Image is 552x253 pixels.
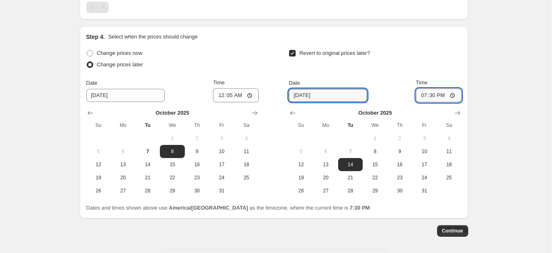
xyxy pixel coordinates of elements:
[317,122,335,129] span: Mo
[314,184,338,197] button: Monday October 27 2025
[188,161,206,168] span: 16
[188,148,206,155] span: 9
[289,80,300,86] span: Date
[314,119,338,132] th: Monday
[314,171,338,184] button: Monday October 20 2025
[363,158,387,171] button: Wednesday October 15 2025
[234,171,258,184] button: Saturday October 25 2025
[163,187,181,194] span: 29
[341,161,359,168] span: 14
[416,88,462,102] input: 12:00
[213,88,259,102] input: 12:00
[237,122,255,129] span: Sa
[185,184,209,197] button: Thursday October 30 2025
[163,161,181,168] span: 15
[188,122,206,129] span: Th
[111,158,135,171] button: Monday October 13 2025
[289,171,313,184] button: Sunday October 19 2025
[390,174,408,181] span: 23
[213,161,231,168] span: 17
[387,184,412,197] button: Thursday October 30 2025
[234,132,258,145] button: Saturday October 4 2025
[390,148,408,155] span: 9
[437,145,461,158] button: Saturday October 11 2025
[390,161,408,168] span: 16
[415,135,433,142] span: 3
[163,148,181,155] span: 8
[185,145,209,158] button: Thursday October 9 2025
[160,158,184,171] button: Wednesday October 15 2025
[213,79,224,86] span: Time
[237,161,255,168] span: 18
[86,80,97,86] span: Date
[185,132,209,145] button: Thursday October 2 2025
[289,89,367,102] input: 10/7/2025
[111,145,135,158] button: Monday October 6 2025
[338,171,363,184] button: Tuesday October 21 2025
[86,184,111,197] button: Sunday October 26 2025
[213,148,231,155] span: 10
[90,161,108,168] span: 12
[213,122,231,129] span: Fr
[209,171,234,184] button: Friday October 24 2025
[163,122,181,129] span: We
[314,145,338,158] button: Monday October 6 2025
[188,174,206,181] span: 23
[341,187,359,194] span: 28
[114,187,132,194] span: 27
[440,174,458,181] span: 25
[237,135,255,142] span: 4
[213,174,231,181] span: 24
[86,171,111,184] button: Sunday October 19 2025
[85,107,96,119] button: Show previous month, September 2025
[299,50,370,56] span: Revert to original prices later?
[86,119,111,132] th: Sunday
[292,148,310,155] span: 5
[135,171,160,184] button: Tuesday October 21 2025
[292,161,310,168] span: 12
[209,158,234,171] button: Friday October 17 2025
[415,122,433,129] span: Fr
[317,161,335,168] span: 13
[86,2,109,13] nav: Pagination
[412,145,437,158] button: Friday October 10 2025
[188,135,206,142] span: 2
[289,145,313,158] button: Sunday October 5 2025
[387,119,412,132] th: Thursday
[90,148,108,155] span: 5
[366,187,384,194] span: 29
[387,158,412,171] button: Thursday October 16 2025
[390,122,408,129] span: Th
[415,174,433,181] span: 24
[289,119,313,132] th: Sunday
[86,145,111,158] button: Sunday October 5 2025
[209,145,234,158] button: Friday October 10 2025
[341,122,359,129] span: Tu
[209,184,234,197] button: Friday October 31 2025
[160,171,184,184] button: Wednesday October 22 2025
[363,145,387,158] button: Wednesday October 8 2025
[387,132,412,145] button: Thursday October 2 2025
[90,187,108,194] span: 26
[213,187,231,194] span: 31
[160,184,184,197] button: Wednesday October 29 2025
[412,171,437,184] button: Friday October 24 2025
[234,119,258,132] th: Saturday
[213,135,231,142] span: 3
[314,158,338,171] button: Monday October 13 2025
[287,107,298,119] button: Show previous month, September 2025
[185,119,209,132] th: Thursday
[338,184,363,197] button: Tuesday October 28 2025
[387,145,412,158] button: Thursday October 9 2025
[234,158,258,171] button: Saturday October 18 2025
[440,135,458,142] span: 4
[289,184,313,197] button: Sunday October 26 2025
[390,135,408,142] span: 2
[114,161,132,168] span: 13
[234,145,258,158] button: Saturday October 11 2025
[341,174,359,181] span: 21
[139,187,157,194] span: 28
[139,148,157,155] span: 7
[442,228,463,234] span: Continue
[135,184,160,197] button: Tuesday October 28 2025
